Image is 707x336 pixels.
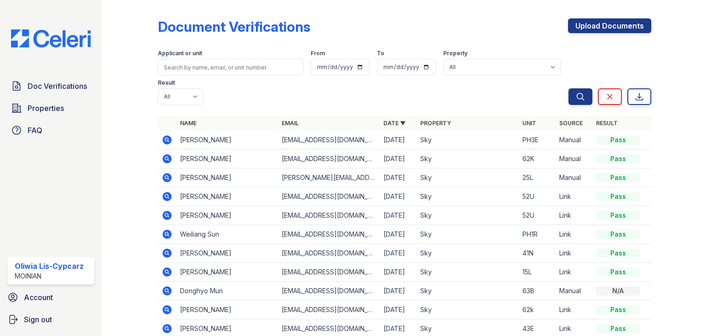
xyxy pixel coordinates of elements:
td: [DATE] [380,187,417,206]
td: PH1R [519,225,556,244]
td: 52U [519,187,556,206]
div: Pass [596,305,640,314]
div: Pass [596,192,640,201]
td: [PERSON_NAME] [176,187,278,206]
td: Manual [556,168,592,187]
td: [PERSON_NAME] [176,206,278,225]
td: Sky [417,206,518,225]
td: Sky [417,244,518,263]
td: Link [556,301,592,319]
a: Unit [522,120,536,127]
label: To [377,50,384,57]
td: Sky [417,150,518,168]
div: Pass [596,230,640,239]
td: Weiliang Sun [176,225,278,244]
td: [EMAIL_ADDRESS][DOMAIN_NAME] [278,187,380,206]
td: Sky [417,282,518,301]
td: [DATE] [380,225,417,244]
td: 62K [519,150,556,168]
td: Manual [556,282,592,301]
td: [EMAIL_ADDRESS][DOMAIN_NAME] [278,263,380,282]
td: [DATE] [380,263,417,282]
td: [DATE] [380,131,417,150]
td: 15L [519,263,556,282]
td: [EMAIL_ADDRESS][DOMAIN_NAME] [278,282,380,301]
span: Sign out [24,314,52,325]
td: 41N [519,244,556,263]
div: Pass [596,154,640,163]
td: Sky [417,131,518,150]
td: [EMAIL_ADDRESS][DOMAIN_NAME] [278,301,380,319]
label: From [311,50,325,57]
td: [DATE] [380,150,417,168]
span: Doc Verifications [28,81,87,92]
td: [PERSON_NAME] [176,168,278,187]
td: Sky [417,301,518,319]
a: Date ▼ [383,120,406,127]
td: Sky [417,263,518,282]
td: Manual [556,131,592,150]
div: Oliwia Lis-Cypcarz [15,261,84,272]
a: Result [596,120,618,127]
td: [PERSON_NAME] [176,150,278,168]
td: Manual [556,150,592,168]
td: Link [556,263,592,282]
a: Properties [7,99,94,117]
td: Link [556,206,592,225]
span: Properties [28,103,64,114]
td: [PERSON_NAME] [176,244,278,263]
a: Sign out [4,310,98,329]
div: Document Verifications [158,18,310,35]
td: [DATE] [380,282,417,301]
div: Pass [596,135,640,145]
label: Property [443,50,468,57]
div: N/A [596,286,640,295]
td: 25L [519,168,556,187]
td: Donghyo Mun [176,282,278,301]
div: Pass [596,249,640,258]
td: PH3E [519,131,556,150]
a: FAQ [7,121,94,139]
td: [PERSON_NAME] [176,301,278,319]
label: Applicant or unit [158,50,202,57]
td: 52U [519,206,556,225]
td: Link [556,244,592,263]
a: Email [282,120,299,127]
td: 62k [519,301,556,319]
span: Account [24,292,53,303]
a: Upload Documents [568,18,651,33]
td: [EMAIL_ADDRESS][DOMAIN_NAME] [278,150,380,168]
td: [PERSON_NAME] [176,131,278,150]
div: Pass [596,173,640,182]
span: FAQ [28,125,42,136]
div: Pass [596,267,640,277]
td: 63B [519,282,556,301]
td: [EMAIL_ADDRESS][DOMAIN_NAME] [278,244,380,263]
input: Search by name, email, or unit number [158,59,303,75]
td: [DATE] [380,206,417,225]
a: Name [180,120,197,127]
div: Moinian [15,272,84,281]
td: Sky [417,168,518,187]
td: Sky [417,187,518,206]
td: [EMAIL_ADDRESS][DOMAIN_NAME] [278,225,380,244]
td: [EMAIL_ADDRESS][DOMAIN_NAME] [278,131,380,150]
td: [PERSON_NAME][EMAIL_ADDRESS][PERSON_NAME][DOMAIN_NAME] [278,168,380,187]
a: Property [420,120,451,127]
td: [EMAIL_ADDRESS][DOMAIN_NAME] [278,206,380,225]
a: Account [4,288,98,307]
td: Sky [417,225,518,244]
div: Pass [596,324,640,333]
td: [DATE] [380,301,417,319]
a: Doc Verifications [7,77,94,95]
td: Link [556,225,592,244]
img: CE_Logo_Blue-a8612792a0a2168367f1c8372b55b34899dd931a85d93a1a3d3e32e68fde9ad4.png [4,29,98,47]
a: Source [559,120,583,127]
td: [DATE] [380,244,417,263]
td: Link [556,187,592,206]
td: [DATE] [380,168,417,187]
div: Pass [596,211,640,220]
label: Result [158,79,175,87]
td: [PERSON_NAME] [176,263,278,282]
